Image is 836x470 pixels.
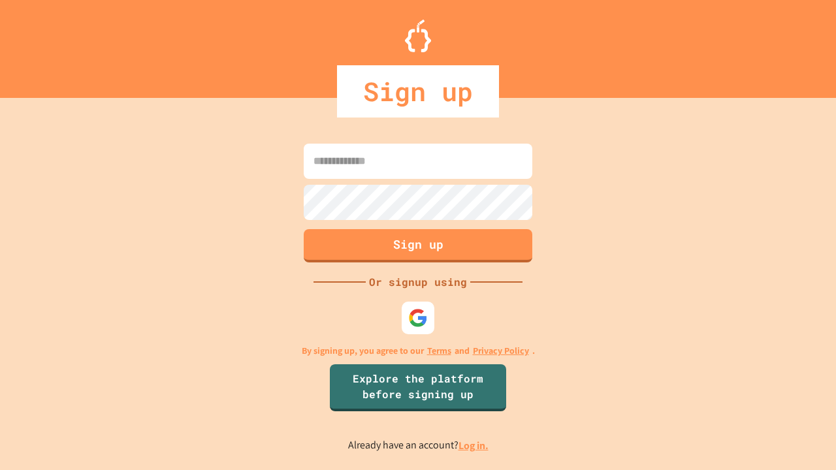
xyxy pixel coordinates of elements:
[337,65,499,117] div: Sign up
[458,439,489,452] a: Log in.
[427,344,451,358] a: Terms
[473,344,529,358] a: Privacy Policy
[728,361,823,416] iframe: chat widget
[304,229,532,262] button: Sign up
[408,308,428,328] img: google-icon.svg
[348,437,489,454] p: Already have an account?
[302,344,535,358] p: By signing up, you agree to our and .
[405,20,431,52] img: Logo.svg
[366,274,470,290] div: Or signup using
[330,364,506,411] a: Explore the platform before signing up
[781,418,823,457] iframe: chat widget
